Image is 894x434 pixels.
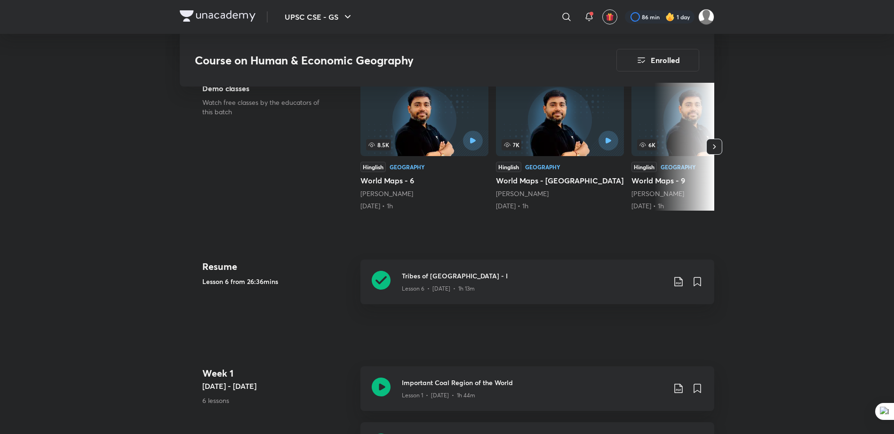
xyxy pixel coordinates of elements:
button: avatar [602,9,617,24]
h5: World Maps - 6 [360,175,488,186]
div: Hinglish [631,162,657,172]
a: Tribes of [GEOGRAPHIC_DATA] - ILesson 6 • [DATE] • 1h 13m [360,260,714,316]
p: Watch free classes by the educators of this batch [202,98,330,117]
a: World Maps - 9 [631,83,759,211]
h5: World Maps - 9 [631,175,759,186]
div: 24th Apr • 1h [360,201,488,211]
div: 28th Apr • 1h [496,201,624,211]
a: 6KHinglishGeographyWorld Maps - 9[PERSON_NAME][DATE] • 1h [631,83,759,211]
h5: Lesson 6 from 26:36mins [202,276,353,286]
button: Enrolled [616,49,699,71]
div: Hinglish [496,162,521,172]
img: streak [665,12,675,22]
span: 8.5K [366,139,391,150]
h4: Week 1 [202,366,353,380]
a: World Maps - 6 [360,83,488,211]
h5: Demo classes [202,83,330,94]
a: Important Coal Region of the WorldLesson 1 • [DATE] • 1h 44m [360,366,714,422]
div: Sudarshan Gurjar [496,189,624,198]
h3: Important Coal Region of the World [402,378,665,387]
a: [PERSON_NAME] [360,189,413,198]
p: Lesson 6 • [DATE] • 1h 13m [402,284,475,293]
p: Lesson 1 • [DATE] • 1h 44m [402,391,475,400]
img: Ayushi Singh [698,9,714,25]
div: Geography [525,164,560,170]
a: [PERSON_NAME] [631,189,684,198]
img: avatar [606,13,614,21]
h5: [DATE] - [DATE] [202,380,353,392]
a: [PERSON_NAME] [496,189,549,198]
h3: Course on Human & Economic Geography [195,54,563,67]
a: Company Logo [180,10,255,24]
h3: Tribes of [GEOGRAPHIC_DATA] - I [402,271,665,281]
span: 6K [637,139,657,150]
button: UPSC CSE - GS [279,8,359,26]
span: 7K [502,139,521,150]
div: 29th Apr • 1h [631,201,759,211]
a: 8.5KHinglishGeographyWorld Maps - 6[PERSON_NAME][DATE] • 1h [360,83,488,211]
div: Geography [390,164,425,170]
h4: Resume [202,260,353,274]
div: Sudarshan Gurjar [631,189,759,198]
a: World Maps - Europe [496,83,624,211]
p: 6 lessons [202,395,353,405]
a: 7KHinglishGeographyWorld Maps - [GEOGRAPHIC_DATA][PERSON_NAME][DATE] • 1h [496,83,624,211]
img: Company Logo [180,10,255,22]
h5: World Maps - [GEOGRAPHIC_DATA] [496,175,624,186]
div: Sudarshan Gurjar [360,189,488,198]
div: Hinglish [360,162,386,172]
